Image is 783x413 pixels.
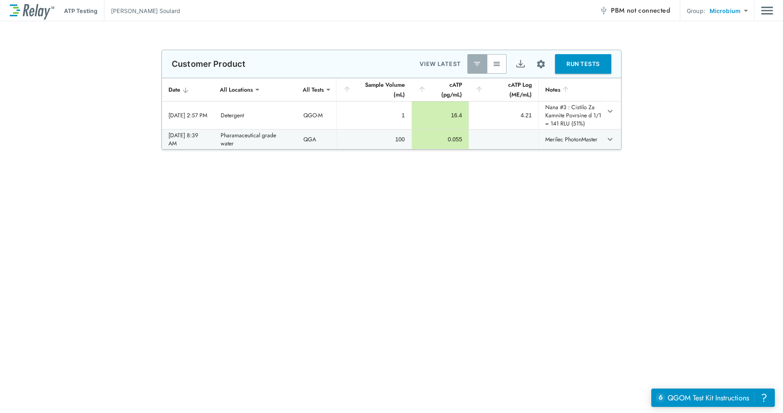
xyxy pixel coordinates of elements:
img: Export Icon [515,59,526,69]
div: cATP (pg/mL) [418,80,462,99]
th: Date [162,78,214,101]
div: 16.4 [418,111,462,119]
button: Site setup [530,53,552,75]
img: Offline Icon [599,7,608,15]
div: All Locations [214,81,259,98]
button: expand row [603,104,617,118]
td: Nana #3 : Cistilo Za Kamnite Povrsine d 1/1 = 141 RLU (51%) [538,101,603,129]
img: Drawer Icon [761,3,773,18]
div: Sample Volume (mL) [343,80,405,99]
button: Main menu [761,3,773,18]
p: [PERSON_NAME] Soulard [111,7,180,15]
button: PBM not connected [596,2,673,19]
img: Latest [473,60,481,68]
td: QGO-M [297,101,336,129]
td: Detergent [214,101,297,129]
span: not connected [627,6,670,15]
p: VIEW LATEST [420,59,461,69]
iframe: Resource center [651,389,775,407]
div: [DATE] 8:39 AM [168,131,208,147]
button: expand row [603,132,617,146]
img: View All [493,60,501,68]
button: RUN TESTS [555,54,611,74]
td: Merilec PhotonMaster [538,130,603,149]
div: cATP Log (ME/mL) [475,80,532,99]
td: QGA [297,130,336,149]
div: 0.055 [418,135,462,143]
div: 4.21 [476,111,532,119]
td: Pharamaceutical grade water [214,130,297,149]
p: Group: [687,7,705,15]
div: Notes [545,85,597,94]
p: ATP Testing [64,7,97,15]
img: Settings Icon [536,59,546,69]
p: Customer Product [172,59,246,69]
div: 1 [343,111,405,119]
div: 100 [343,135,405,143]
table: sticky table [162,78,621,149]
span: PBM [611,5,670,16]
button: Export [511,54,530,74]
div: All Tests [297,81,330,98]
div: [DATE] 2:57 PM [168,111,208,119]
img: LuminUltra Relay [10,2,54,20]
